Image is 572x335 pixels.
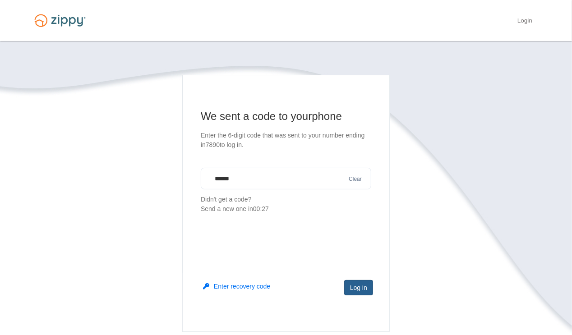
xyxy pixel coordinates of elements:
h1: We sent a code to your phone [201,109,371,124]
button: Enter recovery code [203,282,270,291]
p: Enter the 6-digit code that was sent to your number ending in 7890 to log in. [201,131,371,150]
div: Send a new one in 00:27 [201,204,371,214]
button: Clear [346,175,364,184]
a: Login [517,17,532,26]
p: Didn't get a code? [201,195,371,214]
img: Logo [29,10,91,31]
button: Log in [344,280,373,295]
